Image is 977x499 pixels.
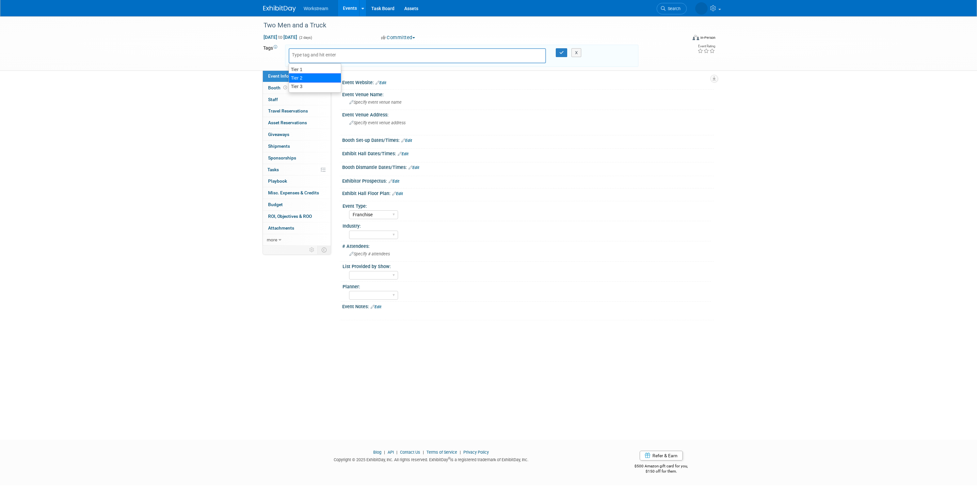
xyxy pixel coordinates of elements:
div: Event Venue Address: [342,110,714,118]
span: Tasks [267,167,279,172]
div: Event Format [648,34,715,44]
div: Tier 1 [289,65,341,74]
a: Edit [376,81,386,85]
a: Privacy Policy [463,450,489,455]
div: Event Rating [697,45,715,48]
div: Tier 2 [289,73,341,83]
div: Booth Set-up Dates/Times: [342,135,714,144]
span: | [421,450,425,455]
div: List Provided by Show: [343,262,711,270]
div: Copyright © 2025 ExhibitDay, Inc. All rights reserved. ExhibitDay is a registered trademark of Ex... [263,455,599,463]
td: Tags [263,45,279,67]
span: Asset Reservations [268,120,307,125]
span: Event Information [268,73,305,79]
span: Specify event venue name [349,100,402,105]
span: Specify # attendees [349,251,390,256]
span: Search [665,6,681,11]
div: Tier 3 [289,82,341,91]
button: X [571,48,582,57]
div: Booth Dismantle Dates/Times: [342,162,714,171]
a: Contact Us [400,450,420,455]
a: Edit [389,179,399,184]
span: Travel Reservations [268,108,308,113]
a: Playbook [263,175,331,187]
a: Edit [408,165,419,170]
div: Exhibit Hall Floor Plan: [342,189,714,197]
span: Staff [268,97,278,102]
span: Giveaways [268,132,289,137]
div: Two Men and a Truck [261,20,677,31]
span: more [267,237,277,242]
a: Staff [263,94,331,105]
span: Booth [268,85,288,90]
a: Blog [373,450,381,455]
a: Edit [401,138,412,143]
img: Keira Wiele [695,2,708,15]
span: | [382,450,387,455]
a: API [388,450,394,455]
span: Budget [268,202,283,207]
span: (2 days) [298,36,312,40]
div: Event Website: [342,78,714,86]
td: Personalize Event Tab Strip [306,246,318,254]
span: Misc. Expenses & Credits [268,190,319,195]
a: Tasks [263,164,331,175]
div: Event Type: [343,201,711,209]
a: Travel Reservations [263,105,331,117]
span: [DATE] [DATE] [263,34,297,40]
div: $150 off for them. [609,469,714,474]
img: ExhibitDay [263,6,296,12]
span: Sponsorships [268,155,296,160]
a: Misc. Expenses & Credits [263,187,331,199]
div: Exhibitor Prospectus: [342,176,714,185]
a: Edit [398,152,408,156]
div: $500 Amazon gift card for you, [609,459,714,474]
div: Planner: [343,282,711,290]
button: Committed [379,34,418,41]
sup: ® [448,457,450,460]
a: Attachments [263,222,331,234]
span: Workstream [304,6,328,11]
a: ROI, Objectives & ROO [263,211,331,222]
span: ROI, Objectives & ROO [268,214,312,219]
a: Event Information [263,70,331,82]
a: Giveaways [263,129,331,140]
div: In-Person [700,35,715,40]
span: | [395,450,399,455]
div: # Attendees: [342,241,714,249]
span: Booth not reserved yet [282,85,288,90]
a: Booth [263,82,331,94]
td: Toggle Event Tabs [318,246,331,254]
div: Exhibit Hall Dates/Times: [342,149,714,157]
div: Event Venue Name: [342,90,714,98]
a: Shipments [263,141,331,152]
a: Sponsorships [263,152,331,164]
span: Shipments [268,144,290,149]
a: Budget [263,199,331,210]
img: Format-Inperson.png [693,35,699,40]
span: | [458,450,462,455]
div: Industry: [343,221,711,229]
a: Asset Reservations [263,117,331,129]
a: Refer & Earn [640,451,683,461]
a: more [263,234,331,246]
div: Event Notes: [342,302,714,310]
a: Edit [392,191,403,196]
span: Specify event venue address [349,120,406,125]
span: to [277,35,283,40]
input: Type tag and hit enter [292,52,344,58]
a: Search [657,3,687,14]
span: Playbook [268,178,287,184]
span: Attachments [268,225,294,231]
a: Terms of Service [426,450,457,455]
a: Edit [371,305,381,309]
